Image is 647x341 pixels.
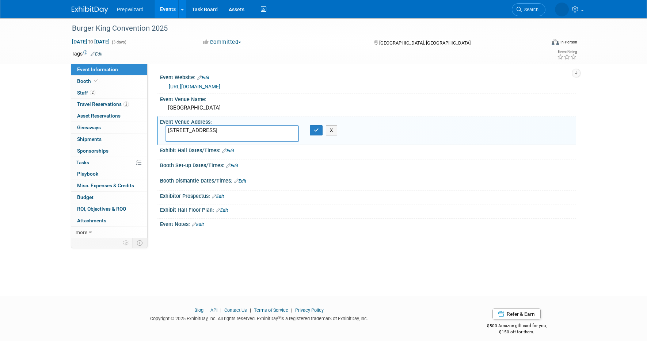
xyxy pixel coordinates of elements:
div: In-Person [560,39,577,45]
div: Event Rating [557,50,577,54]
span: [GEOGRAPHIC_DATA], [GEOGRAPHIC_DATA] [379,40,471,46]
img: ExhibitDay [72,6,108,14]
span: | [205,307,209,313]
a: Staff2 [71,87,147,99]
div: Event Website: [160,72,576,81]
span: more [76,229,87,235]
span: Budget [77,194,94,200]
a: Edit [91,51,103,57]
a: Sponsorships [71,145,147,157]
a: Edit [216,208,228,213]
span: [DATE] [DATE] [72,38,110,45]
span: (3 days) [111,40,126,45]
a: ROI, Objectives & ROO [71,203,147,215]
div: Event Venue Name: [160,94,576,103]
div: Burger King Convention 2025 [69,22,534,35]
a: [URL][DOMAIN_NAME] [169,84,220,89]
td: Toggle Event Tabs [132,238,147,248]
i: Booth reservation complete [94,79,98,83]
a: Contact Us [224,307,247,313]
a: Attachments [71,215,147,226]
a: Edit [192,222,204,227]
a: Refer & Earn [492,309,541,319]
a: Edit [222,148,234,153]
span: Search [522,7,538,12]
span: ROI, Objectives & ROO [77,206,126,212]
div: $500 Amazon gift card for you, [458,318,576,335]
a: Edit [234,179,246,184]
a: Giveaways [71,122,147,133]
div: Exhibit Hall Floor Plan: [160,204,576,214]
a: Playbook [71,168,147,180]
div: Event Notes: [160,219,576,228]
a: Misc. Expenses & Credits [71,180,147,191]
div: Exhibitor Prospectus: [160,191,576,200]
span: Event Information [77,66,118,72]
a: Search [512,3,545,16]
td: Tags [72,50,103,57]
a: Shipments [71,134,147,145]
span: Attachments [77,218,106,223]
span: Sponsorships [77,148,109,154]
a: Budget [71,192,147,203]
span: Staff [77,90,95,96]
a: Asset Reservations [71,110,147,122]
span: Tasks [76,160,89,165]
div: Booth Set-up Dates/Times: [160,160,576,169]
span: | [248,307,253,313]
a: Privacy Policy [295,307,324,313]
a: Edit [212,194,224,199]
td: Personalize Event Tab Strip [120,238,133,248]
span: to [87,39,94,45]
a: Booth [71,76,147,87]
span: PrepWizard [117,7,144,12]
a: Terms of Service [254,307,288,313]
div: Booth Dismantle Dates/Times: [160,175,576,185]
button: Committed [201,38,244,46]
button: X [326,125,337,135]
div: [GEOGRAPHIC_DATA] [165,102,570,114]
a: Edit [197,75,209,80]
a: Tasks [71,157,147,168]
div: Copyright © 2025 ExhibitDay, Inc. All rights reserved. ExhibitDay is a registered trademark of Ex... [72,314,447,322]
a: Blog [194,307,203,313]
span: Shipments [77,136,102,142]
img: Format-Inperson.png [552,39,559,45]
span: | [289,307,294,313]
a: Travel Reservations2 [71,99,147,110]
span: Misc. Expenses & Credits [77,183,134,188]
span: Travel Reservations [77,101,129,107]
span: Asset Reservations [77,113,121,119]
span: 2 [90,90,95,95]
a: API [210,307,217,313]
div: Exhibit Hall Dates/Times: [160,145,576,154]
div: Event Format [502,38,578,49]
span: Playbook [77,171,98,177]
span: Booth [77,78,99,84]
img: Addison Ironside [555,3,569,16]
span: | [218,307,223,313]
div: Event Venue Address: [160,116,576,126]
sup: ® [278,315,281,319]
span: 2 [123,101,129,107]
div: $150 off for them. [458,329,576,335]
a: Event Information [71,64,147,75]
span: Giveaways [77,124,101,130]
a: Edit [226,163,238,168]
a: more [71,227,147,238]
